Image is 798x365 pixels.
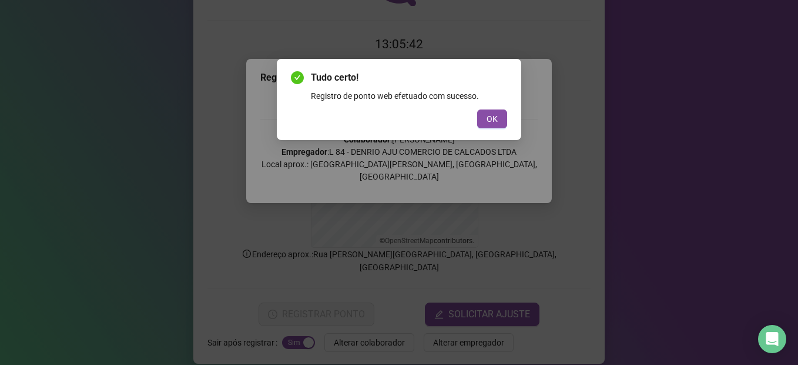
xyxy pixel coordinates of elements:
span: check-circle [291,71,304,84]
span: OK [487,112,498,125]
div: Open Intercom Messenger [758,325,786,353]
span: Tudo certo! [311,71,507,85]
button: OK [477,109,507,128]
div: Registro de ponto web efetuado com sucesso. [311,89,507,102]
